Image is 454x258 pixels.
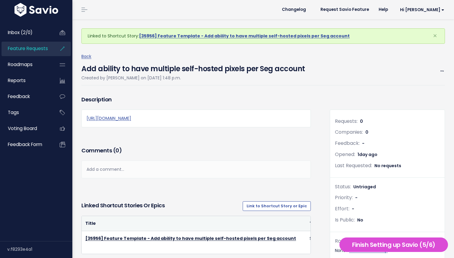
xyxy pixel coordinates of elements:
span: No requests [374,163,401,169]
span: Feedback [8,93,30,100]
div: Add a comment... [81,161,311,178]
span: 0 [360,118,363,124]
span: Reports [8,77,26,84]
div: v.f8293e4a1 [7,241,72,257]
a: Link to Shortcut Story or Epic [243,201,311,211]
th: Title [82,216,306,231]
span: Priority: [335,194,353,201]
span: Tags [8,109,19,116]
span: Inbox (2/0) [8,29,33,36]
span: 1 [358,151,377,158]
span: Feedback form [8,141,42,148]
a: Feature Requests [2,42,50,56]
span: Created by [PERSON_NAME] on [DATE] 1:48 p.m. [81,75,181,81]
span: Untriaged [353,184,376,190]
button: Close [427,29,443,43]
h4: Add ability to have multiple self-hosted pixels per Seg account [81,60,305,74]
span: - [352,206,354,212]
h3: Comments ( ) [81,146,311,155]
a: Tags [2,106,50,119]
h3: Description [81,95,311,104]
div: Roadmaps [335,237,440,246]
div: None. [335,247,440,254]
img: logo-white.9d6f32f41409.svg [13,3,60,17]
span: × [433,31,437,41]
a: Hi [PERSON_NAME] [393,5,449,14]
span: Effort: [335,205,349,212]
a: Inbox (2/0) [2,26,50,40]
span: Status: [335,183,351,190]
span: day ago [359,151,377,158]
a: Request Savio Feature [316,5,374,14]
span: Last Requested: [335,162,372,169]
a: Help [374,5,393,14]
span: Companies: [335,129,363,135]
span: Feature Requests [8,45,48,52]
div: Linked to Shortcut Story: [81,28,445,44]
a: [35956] Feature Template - Add ability to have multiple self-hosted pixels per Seg account [139,33,350,39]
a: [35956] Feature Template - Add ability to have multiple self-hosted pixels per Seg account [85,235,296,241]
span: Feedback: [335,140,360,147]
a: Roadmaps [2,58,50,72]
span: 0 [115,147,119,154]
h3: Linked Shortcut Stories or Epics [81,201,165,211]
th: Type [306,216,325,231]
a: Reports [2,74,50,88]
span: Opened: [335,151,355,158]
span: - [362,140,364,146]
span: No [357,217,363,223]
a: Voting Board [2,122,50,135]
span: Hi [PERSON_NAME] [400,8,444,12]
span: Voting Board [8,125,37,132]
a: [URL][DOMAIN_NAME] [87,115,131,121]
a: Feedback form [2,138,50,151]
h5: Finish Setting up Savio (5/6) [342,240,445,249]
span: - [355,195,358,201]
a: Feedback [2,90,50,104]
span: Changelog [282,8,306,12]
td: Story [306,231,325,254]
span: Is Public: [335,216,355,223]
span: Roadmaps [8,61,33,68]
span: 0 [365,129,368,135]
a: Back [81,53,91,59]
span: Requests: [335,118,358,125]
